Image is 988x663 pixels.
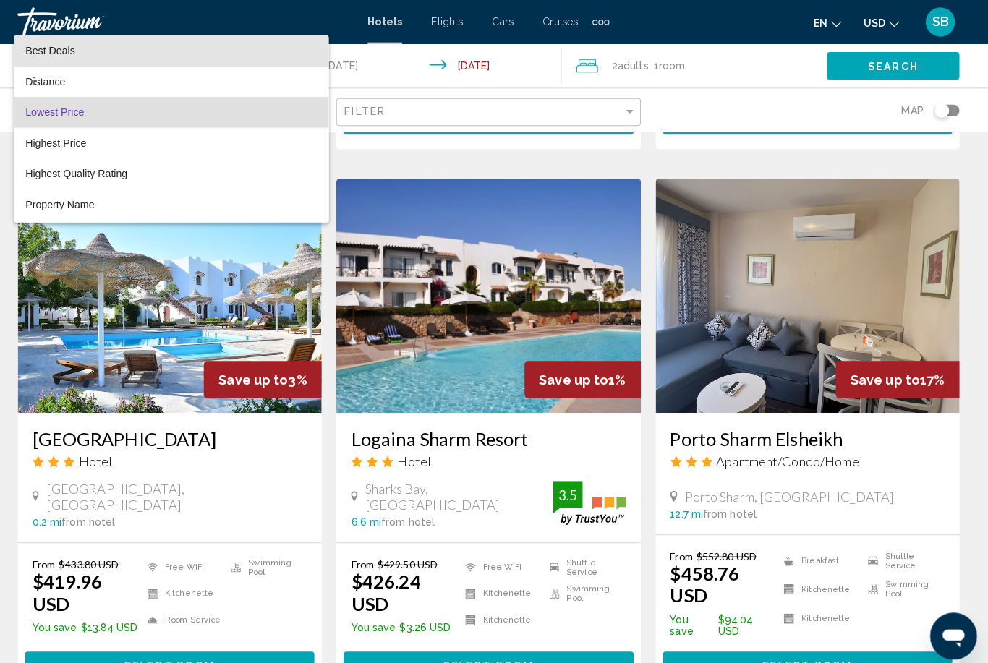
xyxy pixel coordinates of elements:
span: Highest Quality Rating [37,166,137,177]
span: Best Deals [37,44,86,56]
span: Distance [37,74,76,86]
iframe: Кнопка запуска окна обмена сообщениями [930,605,976,651]
div: Sort by [25,35,336,220]
span: Highest Price [37,135,97,147]
span: Property Name [37,196,105,208]
span: Lowest Price [37,105,95,116]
